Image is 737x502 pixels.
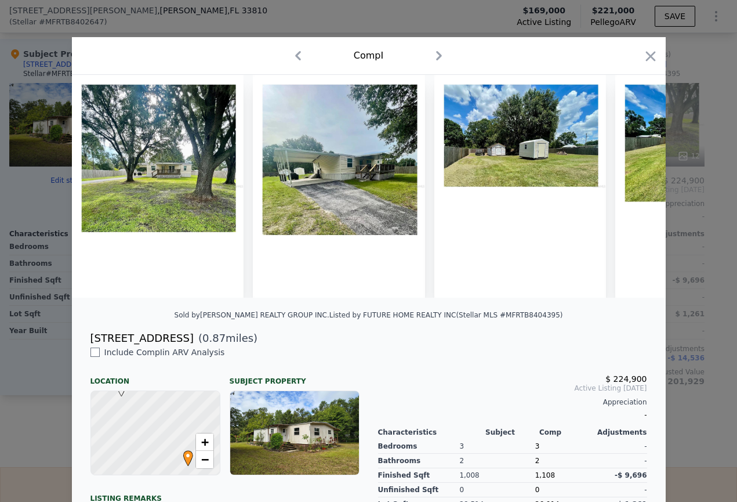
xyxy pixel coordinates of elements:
span: + [201,435,208,449]
span: 0 [535,486,540,494]
div: Subject [485,428,539,437]
img: Property Img [434,75,607,298]
div: [STREET_ADDRESS] [90,330,194,346]
div: Characteristics [378,428,486,437]
img: Property Img [72,75,244,298]
span: Active Listing [DATE] [378,384,647,393]
span: 1,108 [535,471,555,479]
div: Bedrooms [378,439,460,454]
span: − [201,452,208,467]
div: 0 [459,483,535,497]
span: • [180,447,196,464]
a: Zoom in [196,434,213,451]
div: Adjustments [593,428,647,437]
div: 2 [459,454,535,468]
div: Appreciation [378,398,647,407]
img: Property Img [253,75,425,298]
span: 3 [535,442,540,450]
div: Sold by [PERSON_NAME] REALTY GROUP INC . [175,311,329,319]
div: Subject Property [230,367,360,386]
span: Include Comp I in ARV Analysis [100,348,230,357]
div: Listed by FUTURE HOME REALTY INC (Stellar MLS #MFRTB8404395) [329,311,563,319]
span: ( miles) [194,330,257,346]
span: 0.87 [202,332,226,344]
div: Comp I [354,49,383,63]
div: Bathrooms [378,454,460,468]
div: Comp [539,428,593,437]
div: - [606,454,647,468]
span: $ 224,900 [605,374,647,384]
div: 2 [535,454,606,468]
div: Unfinished Sqft [378,483,460,497]
div: - [378,407,647,423]
div: Finished Sqft [378,468,460,483]
div: - [606,439,647,454]
div: • [180,450,187,457]
div: 3 [459,439,535,454]
div: - [606,483,647,497]
a: Zoom out [196,451,213,468]
div: 1,008 [459,468,535,483]
span: -$ 9,696 [615,471,647,479]
div: Location [90,367,220,386]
